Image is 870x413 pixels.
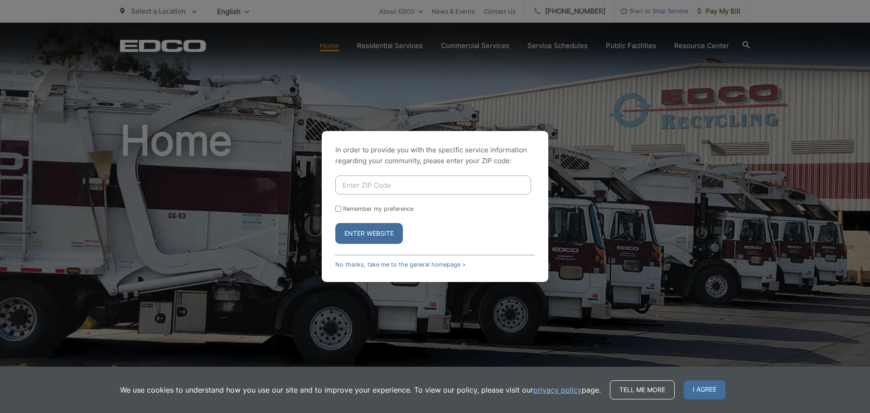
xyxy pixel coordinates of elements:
[335,175,531,194] input: Enter ZIP Code
[335,261,466,268] a: No thanks, take me to the general homepage >
[335,145,535,166] p: In order to provide you with the specific service information regarding your community, please en...
[533,384,582,395] a: privacy policy
[684,380,725,399] span: I agree
[343,205,413,212] label: Remember my preference
[120,384,601,395] p: We use cookies to understand how you use our site and to improve your experience. To view our pol...
[335,223,403,244] button: Enter Website
[610,380,675,399] a: Tell me more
